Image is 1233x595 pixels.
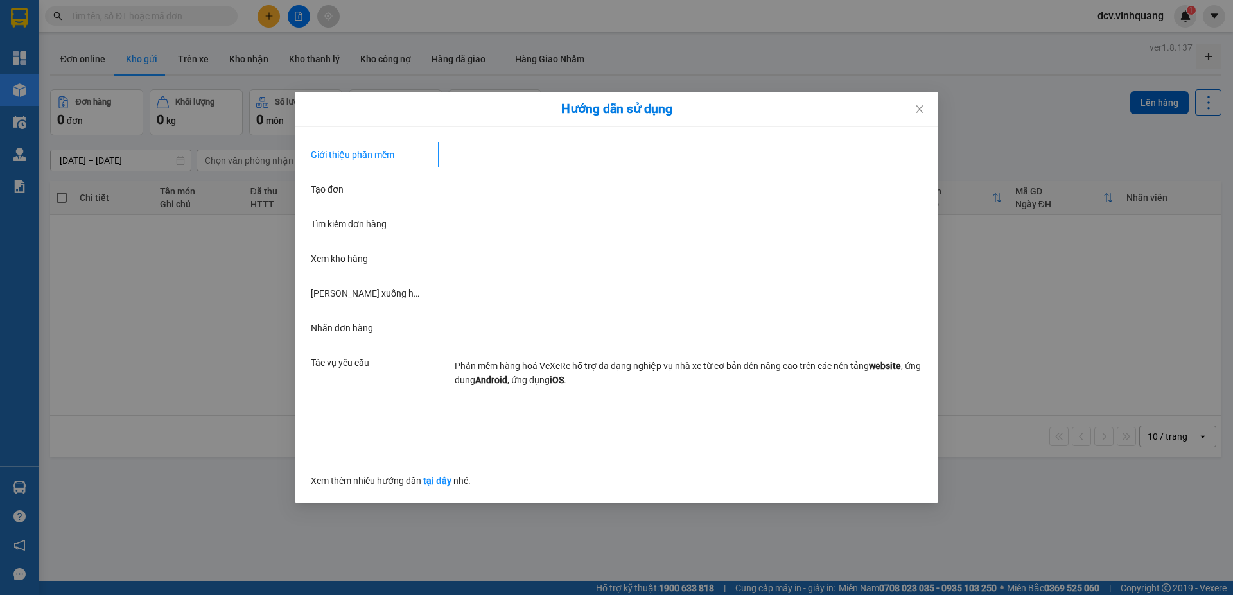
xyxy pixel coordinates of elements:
span: Giới thiệu phần mềm [311,150,394,160]
button: Close [902,92,938,128]
span: Tìm kiếm đơn hàng [311,219,387,229]
span: Nhãn đơn hàng [311,323,373,333]
div: Hướng dẫn sử dụng [311,102,922,116]
p: Phần mềm hàng hoá VeXeRe hỗ trợ đa dạng nghiệp vụ nhà xe từ cơ bản đến nâng cao trên các nền tảng... [455,359,922,387]
strong: website [869,361,901,371]
span: close [914,104,925,114]
span: Tạo đơn [311,184,344,194]
a: tại đây [423,476,451,486]
strong: Android [475,375,507,385]
div: Xem thêm nhiều hướng dẫn nhé. [311,463,922,488]
span: [PERSON_NAME] xuống hàng thủ công [311,288,466,298]
span: Xem kho hàng [311,254,368,264]
span: Tác vụ yêu cầu [311,358,369,368]
iframe: YouTube video player [509,142,868,345]
strong: iOS [550,375,564,385]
